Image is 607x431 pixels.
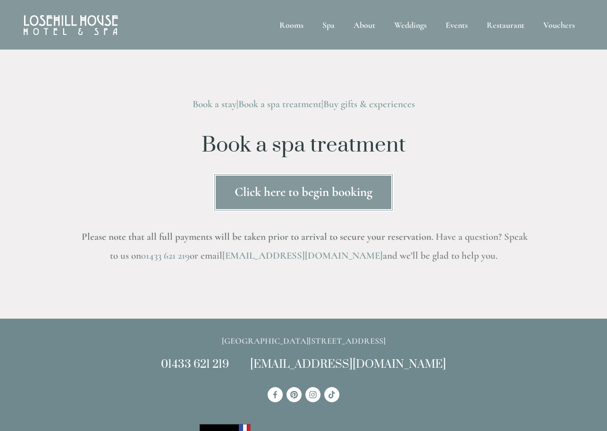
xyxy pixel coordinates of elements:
a: Click here to begin booking [213,173,394,211]
a: [EMAIL_ADDRESS][DOMAIN_NAME] [222,250,383,262]
div: About [345,14,384,35]
div: Spa [314,14,343,35]
h1: Book a spa treatment [78,134,529,157]
a: Buy gifts & experiences [323,98,415,110]
a: TikTok [324,387,339,402]
a: Vouchers [535,14,583,35]
h3: . Have a question? Speak to us on or email and we’ll be glad to help you. [78,228,529,265]
div: Restaurant [478,14,533,35]
a: Losehill House Hotel & Spa [268,387,283,402]
a: [EMAIL_ADDRESS][DOMAIN_NAME] [250,357,446,372]
a: Pinterest [287,387,302,402]
a: Instagram [305,387,320,402]
img: Losehill House [24,15,118,35]
a: Book a spa treatment [238,98,321,110]
div: Events [437,14,476,35]
strong: Please note that all full payments will be taken prior to arrival to secure your reservation [82,231,431,243]
div: Weddings [386,14,435,35]
h3: | | [78,95,529,114]
div: Rooms [271,14,312,35]
a: 01433 621 219 [161,357,229,372]
p: [GEOGRAPHIC_DATA][STREET_ADDRESS] [78,334,529,348]
a: 01433 621 219 [141,250,190,262]
a: Book a stay [193,98,236,110]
